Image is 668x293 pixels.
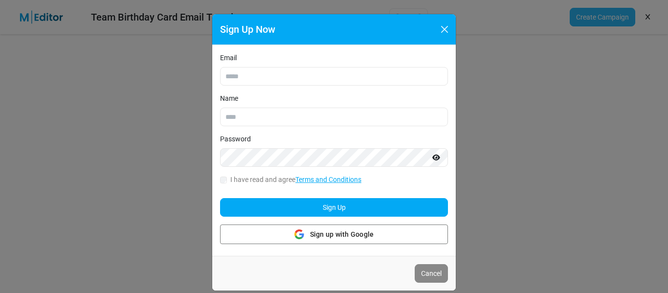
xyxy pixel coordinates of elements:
label: Name [220,93,238,104]
button: Close [437,22,452,37]
button: Sign up with Google [220,225,448,244]
button: Sign Up [220,198,448,217]
a: Terms and Conditions [295,176,361,183]
h5: Sign Up Now [220,22,275,37]
label: Password [220,134,251,144]
button: Cancel [415,264,448,283]
label: I have read and agree [230,175,361,185]
i: Show password [432,154,440,161]
label: Email [220,53,237,63]
span: Sign up with Google [310,229,374,240]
